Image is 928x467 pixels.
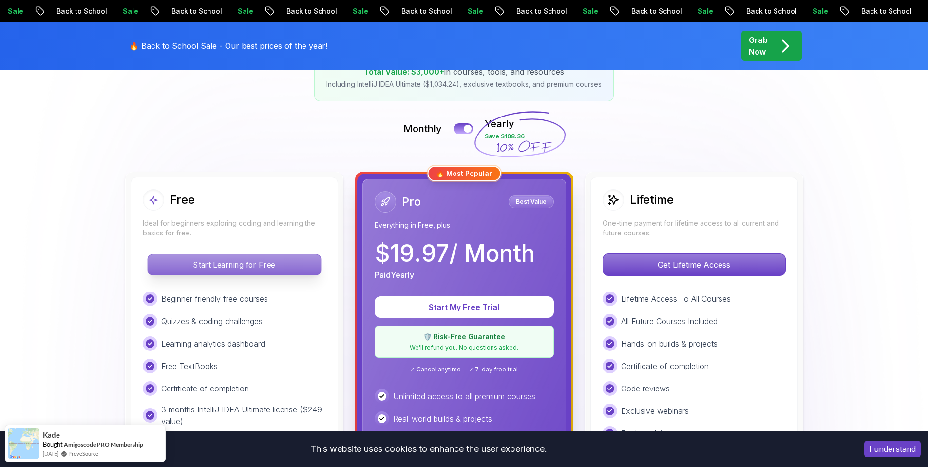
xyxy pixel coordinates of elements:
h2: Lifetime [630,192,674,208]
p: Back to School [163,6,229,16]
p: Exclusive webinars [621,405,689,417]
p: Real-world builds & projects [393,413,492,425]
p: in courses, tools, and resources [326,66,602,78]
p: Paid Yearly [375,269,414,281]
p: Back to School [623,6,689,16]
p: Sale [574,6,605,16]
a: Get Lifetime Access [603,260,786,270]
p: Back to School [738,6,804,16]
p: Start Learning for Free [148,254,321,275]
img: provesource social proof notification image [8,428,39,459]
p: Unlimited access to all premium courses [393,390,535,402]
p: $ 19.97 / Month [375,242,535,265]
button: Start My Free Trial [375,296,554,318]
a: Start My Free Trial [375,302,554,312]
p: Sale [344,6,375,16]
p: Sale [114,6,145,16]
p: Sale [689,6,720,16]
p: Back to School [508,6,574,16]
p: Sale [804,6,835,16]
p: Free TextBooks [161,360,218,372]
p: Beginner friendly free courses [161,293,268,305]
span: [DATE] [43,449,58,458]
p: Monthly [403,122,442,136]
p: Everything in Free, plus [375,220,554,230]
p: Lifetime Access To All Courses [621,293,731,305]
span: Kade [43,431,60,439]
p: Back to School [48,6,114,16]
p: Quizzes & coding challenges [161,315,263,327]
p: One-time payment for lifetime access to all current and future courses. [603,218,786,238]
div: This website uses cookies to enhance the user experience. [7,438,850,460]
p: Best Value [510,197,552,207]
a: Amigoscode PRO Membership [64,441,143,448]
p: We'll refund you. No questions asked. [381,344,548,351]
p: Certificate of completion [621,360,709,372]
p: Grab Now [749,34,768,58]
h2: Free [170,192,195,208]
p: Start My Free Trial [386,301,542,313]
button: Start Learning for Free [147,254,321,275]
p: Including IntelliJ IDEA Ultimate ($1,034.24), exclusive textbooks, and premium courses [326,79,602,89]
p: Tools and Apps [621,428,676,439]
p: Certificate of completion [161,383,249,394]
span: ✓ 7-day free trial [469,366,518,373]
p: Hands-on builds & projects [621,338,718,350]
span: ✓ Cancel anytime [410,366,461,373]
p: Code reviews [621,383,670,394]
h2: Pro [402,194,421,210]
a: Start Learning for Free [143,260,326,270]
p: Sale [229,6,260,16]
p: 3 months IntelliJ IDEA Ultimate license ($249 value) [161,404,326,427]
p: Back to School [278,6,344,16]
p: Ideal for beginners exploring coding and learning the basics for free. [143,218,326,238]
button: Get Lifetime Access [603,253,786,276]
p: Back to School [852,6,919,16]
a: ProveSource [68,449,98,458]
p: 🔥 Back to School Sale - Our best prices of the year! [129,40,327,52]
button: Accept cookies [864,441,921,457]
p: Back to School [393,6,459,16]
span: Bought [43,440,63,448]
p: Get Lifetime Access [603,254,785,275]
p: 🛡️ Risk-Free Guarantee [381,332,548,342]
p: Learning analytics dashboard [161,338,265,350]
p: All Future Courses Included [621,315,718,327]
span: Total Value: $3,000+ [364,67,444,77]
p: Sale [459,6,490,16]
